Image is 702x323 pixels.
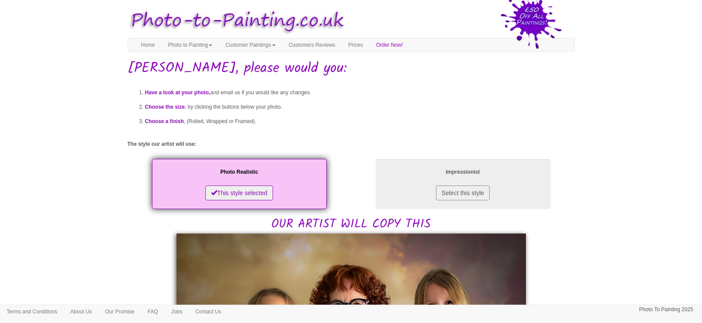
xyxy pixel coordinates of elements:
[145,114,575,129] li: , (Rolled, Wrapped or Framed).
[128,141,197,148] label: The style our artist will use:
[64,305,98,318] a: About Us
[145,86,575,100] li: and email us if you would like any changes.
[205,186,273,200] button: This style selected
[370,38,409,52] a: Order Now!
[436,186,490,200] button: Select this style
[384,168,542,177] p: Impressionist
[123,4,347,38] img: Photo to Painting
[219,38,282,52] a: Customer Paintings
[639,305,693,314] p: Photo To Painting 2025
[98,305,141,318] a: Our Promise
[282,38,342,52] a: Customers Reviews
[128,157,575,231] h2: OUR ARTIST WILL COPY THIS
[135,38,162,52] a: Home
[342,38,369,52] a: Prices
[128,61,575,76] h1: [PERSON_NAME], please would you:
[145,118,184,124] span: Choose a finish
[145,100,575,114] li: , by clicking the buttons below your photo.
[145,89,211,96] span: Have a look at your photo,
[189,305,228,318] a: Contact Us
[161,168,318,177] p: Photo Realistic
[145,104,185,110] span: Choose the size
[141,305,165,318] a: FAQ
[165,305,189,318] a: Jobs
[162,38,219,52] a: Photo to Painting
